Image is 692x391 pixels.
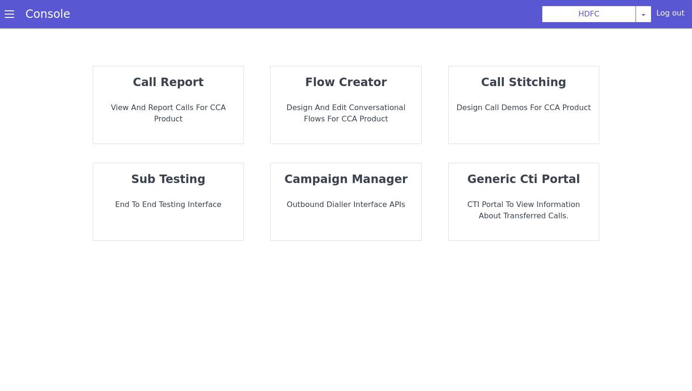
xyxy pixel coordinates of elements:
[284,173,408,186] strong: campaign manager
[14,8,81,21] a: Console
[131,173,206,186] strong: sub testing
[456,102,592,113] p: Design call demos for CCA Product
[278,199,414,210] p: Outbound dialler interface APIs
[542,6,636,23] button: HDFC
[467,173,580,186] strong: generic cti portal
[133,76,203,89] strong: call report
[305,76,386,89] strong: flow creator
[481,76,566,89] strong: call stitching
[278,102,414,125] p: Design and Edit Conversational flows for CCA Product
[656,8,684,23] div: Log out
[101,102,236,125] p: View and report calls for CCA Product
[101,199,236,210] p: End to End Testing Interface
[456,199,592,222] p: CTI portal to view information about transferred Calls.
